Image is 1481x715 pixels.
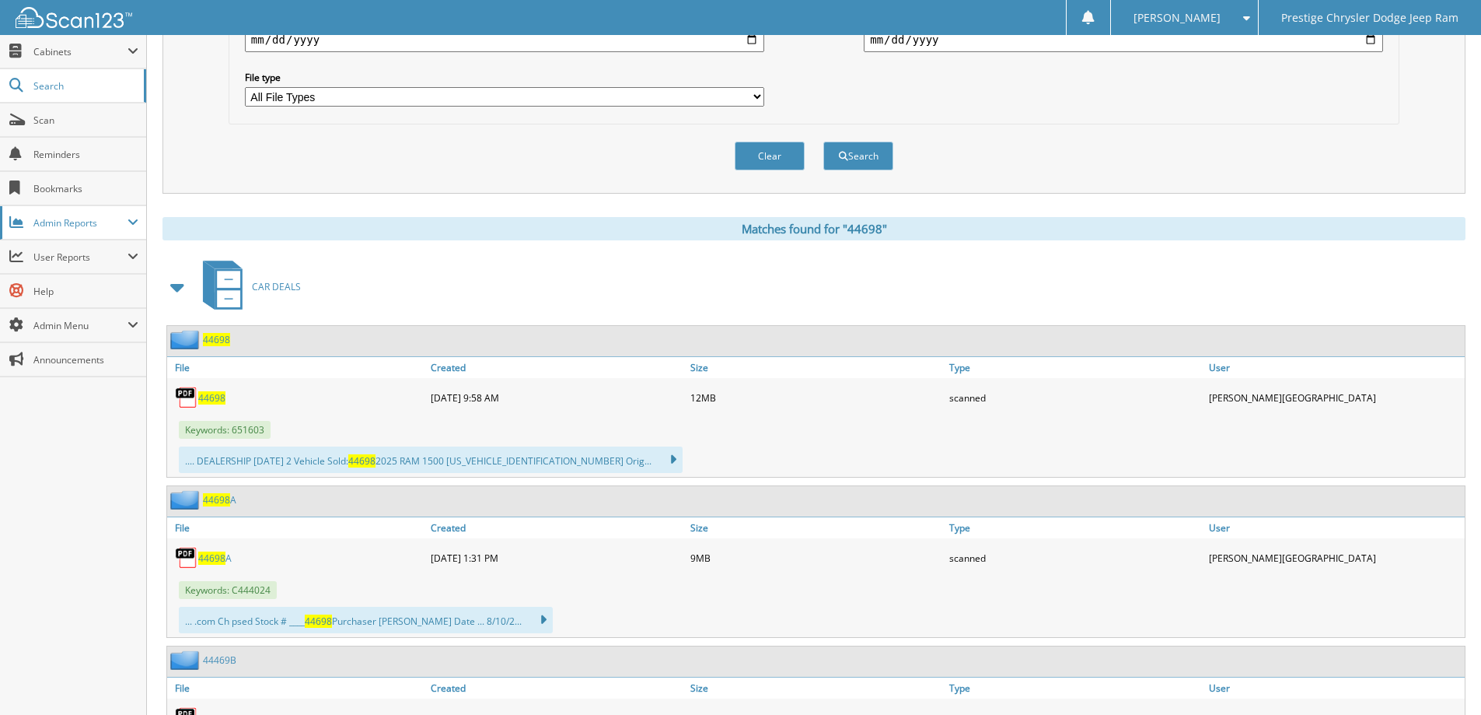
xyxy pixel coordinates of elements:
a: 44469B [203,654,236,667]
label: File type [245,71,764,84]
div: scanned [945,542,1205,573]
a: 44698A [203,493,236,506]
img: PDF.png [175,386,198,409]
a: User [1205,678,1465,699]
span: Reminders [33,148,138,161]
a: File [167,678,427,699]
a: Size [686,517,946,538]
span: Announcements [33,353,138,366]
a: User [1205,357,1465,378]
a: Type [945,678,1205,699]
div: [DATE] 1:31 PM [427,542,686,573]
div: 12MB [686,382,946,413]
div: [DATE] 9:58 AM [427,382,686,413]
span: Keywords: 651603 [179,421,271,439]
a: Size [686,357,946,378]
div: ... .com Ch psed Stock # ____ Purchaser [PERSON_NAME] Date ... 8/10/2... [179,607,553,633]
img: folder2.png [170,490,203,510]
span: Admin Menu [33,319,127,332]
span: Admin Reports [33,216,127,230]
input: end [864,27,1383,52]
a: Size [686,678,946,699]
img: scan123-logo-white.svg [16,7,132,28]
a: Type [945,357,1205,378]
a: 44698 [203,333,230,346]
a: Type [945,517,1205,538]
img: PDF.png [175,546,198,570]
a: Created [427,357,686,378]
span: 44698 [198,552,225,565]
a: File [167,517,427,538]
iframe: Chat Widget [1403,640,1481,715]
div: [PERSON_NAME][GEOGRAPHIC_DATA] [1205,382,1465,413]
a: 44698 [198,391,225,405]
span: Keywords: C444024 [179,581,277,599]
span: Scan [33,114,138,127]
a: File [167,357,427,378]
div: scanned [945,382,1205,413]
span: CAR DEALS [252,280,301,293]
span: Cabinets [33,45,127,58]
a: Created [427,517,686,538]
span: 44698 [203,493,230,506]
input: start [245,27,764,52]
div: Matches found for "44698" [162,217,1465,240]
span: Prestige Chrysler Dodge Jeep Ram [1281,13,1458,23]
span: Bookmarks [33,182,138,195]
button: Search [823,142,893,170]
a: User [1205,517,1465,538]
span: [PERSON_NAME] [1133,13,1221,23]
span: Help [33,285,138,298]
a: 44698A [198,552,232,565]
span: User Reports [33,251,127,264]
div: 9MB [686,542,946,573]
span: 44698 [348,454,375,468]
span: Search [33,79,136,93]
div: .... DEALERSHIP [DATE] 2 Vehicle Sold: 2025 RAM 1500 [US_VEHICLE_IDENTIFICATION_NUMBER] Orig... [179,447,683,473]
a: Created [427,678,686,699]
div: [PERSON_NAME][GEOGRAPHIC_DATA] [1205,542,1465,573]
button: Clear [735,142,805,170]
img: folder2.png [170,650,203,670]
img: folder2.png [170,330,203,349]
span: 44698 [305,615,332,628]
a: CAR DEALS [194,256,301,317]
